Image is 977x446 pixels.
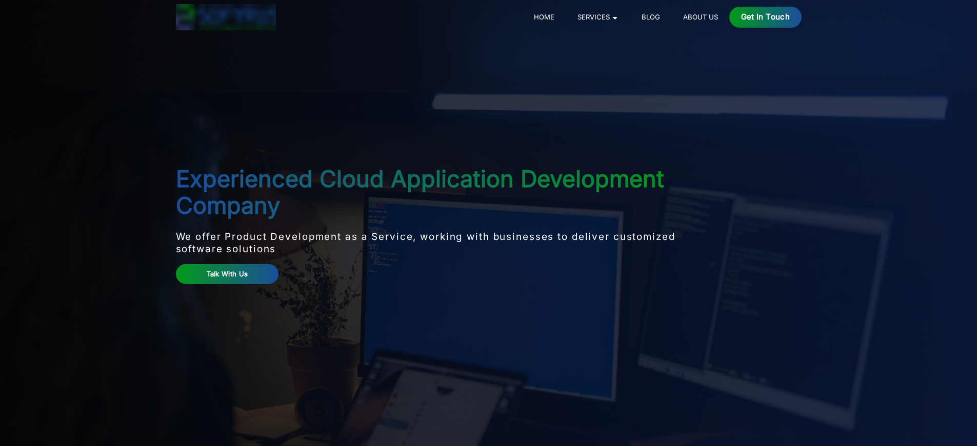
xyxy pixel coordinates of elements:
[176,231,697,255] p: We offer Product Development as a Service, working with businesses to deliver customized software...
[729,7,802,28] a: Get in Touch
[176,264,279,284] a: Talk With Us
[573,11,622,23] a: Services 🞃
[679,11,722,23] a: About Us
[530,11,558,23] a: Home
[176,166,697,219] h1: Experienced Cloud Application Development Company
[637,11,664,23] a: Blog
